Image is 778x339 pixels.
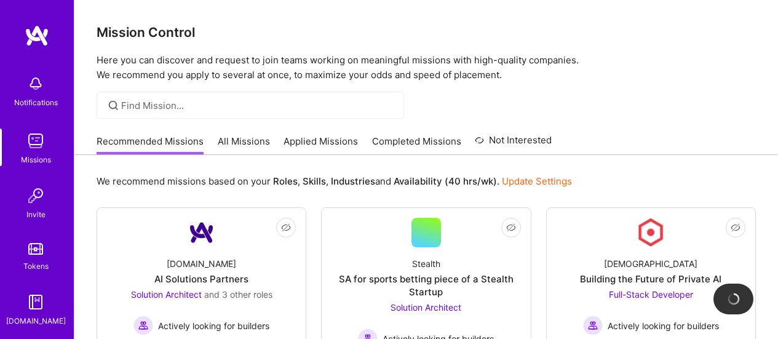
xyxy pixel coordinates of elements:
img: Actively looking for builders [133,316,153,335]
div: Stealth [412,257,440,270]
a: Not Interested [475,133,552,155]
span: Solution Architect [131,289,202,300]
img: bell [23,71,48,96]
div: [DEMOGRAPHIC_DATA] [604,257,697,270]
span: Actively looking for builders [158,319,269,332]
a: Company Logo[DOMAIN_NAME]AI Solutions PartnersSolution Architect and 3 other rolesActively lookin... [107,218,296,336]
div: [DOMAIN_NAME] [6,314,66,327]
a: Company Logo[DEMOGRAPHIC_DATA]Building the Future of Private AIFull-Stack Developer Actively look... [557,218,745,336]
a: All Missions [218,135,270,155]
b: Industries [331,175,375,187]
div: SA for sports betting piece of a Stealth Startup [331,273,520,298]
b: Skills [303,175,326,187]
b: Roles [273,175,298,187]
div: AI Solutions Partners [154,273,248,285]
a: Recommended Missions [97,135,204,155]
img: teamwork [23,129,48,153]
i: icon EyeClosed [281,223,291,233]
input: Find Mission... [121,99,395,112]
a: Update Settings [502,175,572,187]
img: Invite [23,183,48,208]
div: [DOMAIN_NAME] [167,257,236,270]
img: tokens [28,243,43,255]
span: and 3 other roles [204,289,272,300]
div: Building the Future of Private AI [580,273,721,285]
div: Invite [26,208,46,221]
img: loading [726,291,741,306]
img: logo [25,25,49,47]
p: We recommend missions based on your , , and . [97,175,572,188]
span: Solution Architect [391,302,461,313]
img: guide book [23,290,48,314]
img: Company Logo [636,218,665,247]
span: Full-Stack Developer [609,289,693,300]
div: Missions [21,153,51,166]
div: Tokens [23,260,49,273]
i: icon SearchGrey [106,98,121,113]
h3: Mission Control [97,25,756,40]
a: Completed Missions [372,135,461,155]
a: Applied Missions [284,135,358,155]
p: Here you can discover and request to join teams working on meaningful missions with high-quality ... [97,53,756,82]
span: Actively looking for builders [608,319,719,332]
i: icon EyeClosed [506,223,516,233]
img: Company Logo [187,218,216,247]
b: Availability (40 hrs/wk) [394,175,497,187]
div: Notifications [14,96,58,109]
img: Actively looking for builders [583,316,603,335]
i: icon EyeClosed [731,223,740,233]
